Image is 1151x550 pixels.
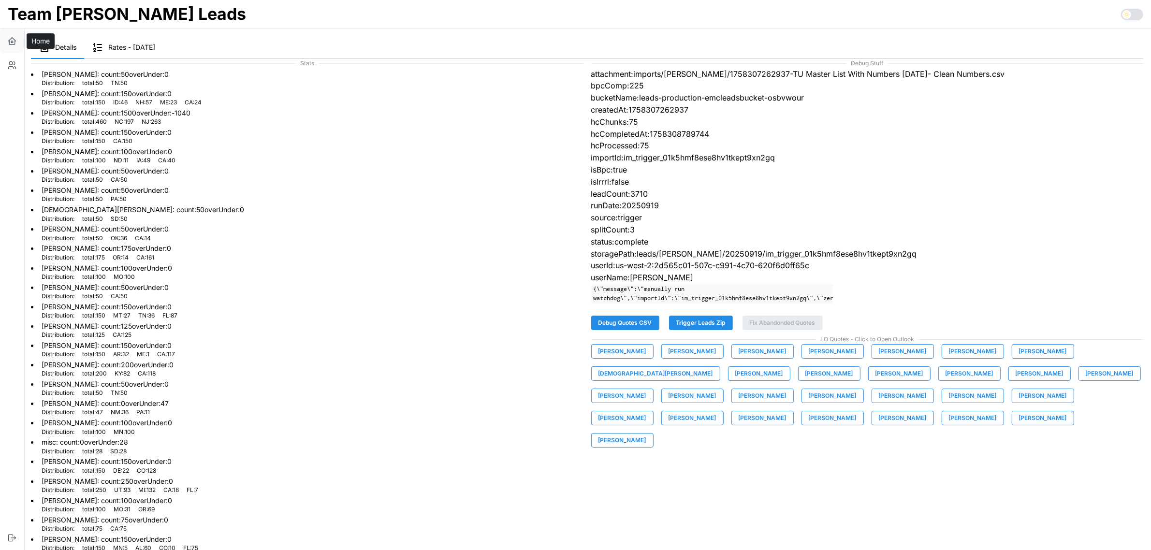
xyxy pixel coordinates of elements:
p: ME : 23 [160,99,177,107]
p: MO : 100 [114,273,135,281]
p: Distribution: [42,525,74,533]
p: [PERSON_NAME] : count: 100 overUnder: 0 [42,418,172,428]
p: total : 125 [82,331,105,339]
span: LO Quotes - Click to Open Outlook [591,335,1144,344]
p: Distribution: [42,486,74,494]
p: Distribution: [42,137,74,145]
p: [PERSON_NAME] : count: 100 overUnder: 0 [42,496,172,506]
p: total : 200 [82,370,107,378]
p: Distribution: [42,195,74,203]
p: CO : 128 [137,467,156,475]
p: userId:us-west-2:2d565c01-507c-c991-4c70-620f6d0ff65c [591,260,1144,272]
p: leadCount:3710 [591,188,1144,200]
button: [PERSON_NAME] [938,366,1001,381]
button: [PERSON_NAME] [591,433,654,448]
span: [PERSON_NAME] [879,411,927,425]
p: total : 50 [82,292,103,301]
p: Distribution: [42,234,74,243]
button: [PERSON_NAME] [728,366,790,381]
p: OR : 69 [138,506,155,514]
p: Distribution: [42,448,74,456]
button: [PERSON_NAME] [942,344,1004,359]
span: [PERSON_NAME] [949,411,997,425]
p: PA : 50 [111,195,127,203]
p: total : 47 [82,408,103,417]
p: Distribution: [42,118,74,126]
p: [PERSON_NAME] : count: 50 overUnder: 0 [42,224,169,234]
span: [PERSON_NAME] [805,367,853,380]
p: userName:[PERSON_NAME] [591,272,1144,284]
p: CA : 118 [138,370,156,378]
span: [PERSON_NAME] [875,367,923,380]
p: [PERSON_NAME] : count: 250 overUnder: 0 [42,477,198,486]
p: NM : 36 [111,408,129,417]
h1: Team [PERSON_NAME] Leads [8,3,246,25]
p: OR : 14 [113,254,129,262]
button: [PERSON_NAME] [1008,366,1071,381]
p: total : 150 [82,99,105,107]
p: total : 50 [82,195,103,203]
p: Distribution: [42,389,74,397]
p: [PERSON_NAME] : count: 125 overUnder: 0 [42,321,172,331]
button: Fix Abandonded Quotes [743,316,823,330]
p: NC : 197 [115,118,134,126]
span: [PERSON_NAME] [739,345,787,358]
span: [PERSON_NAME] [1019,411,1067,425]
button: [PERSON_NAME] [661,344,724,359]
span: [PERSON_NAME] [598,389,646,403]
p: [PERSON_NAME] : count: 0 overUnder: 47 [42,399,169,408]
p: AR : 32 [113,350,129,359]
button: Debug Quotes CSV [591,316,659,330]
p: isBpc:true [591,164,1144,176]
p: CA : 50 [111,176,128,184]
span: [PERSON_NAME] [1086,367,1134,380]
p: SD : 28 [110,448,127,456]
p: [PERSON_NAME] : count: 50 overUnder: 0 [42,166,169,176]
p: total : 50 [82,234,103,243]
span: Rates - [DATE] [108,44,155,51]
p: attachment:imports/[PERSON_NAME]/1758307262937-TU Master List With Numbers [DATE]- Clean Numbers.csv [591,68,1144,80]
span: [PERSON_NAME] [949,389,997,403]
p: total : 150 [82,467,105,475]
p: [PERSON_NAME] : count: 1500 overUnder: -1040 [42,108,190,118]
p: Distribution: [42,350,74,359]
p: [PERSON_NAME] : count: 100 overUnder: 0 [42,263,172,273]
p: total : 175 [82,254,105,262]
button: [PERSON_NAME] [591,344,654,359]
button: [PERSON_NAME] [801,411,864,425]
p: Distribution: [42,428,74,436]
span: Stats [31,59,583,68]
span: [PERSON_NAME] [669,389,716,403]
p: runDate:20250919 [591,200,1144,212]
p: Distribution: [42,215,74,223]
p: IA : 49 [136,157,150,165]
button: [PERSON_NAME] [731,389,794,403]
p: NJ : 263 [142,118,161,126]
button: [PERSON_NAME] [942,411,1004,425]
p: CA : 125 [113,331,131,339]
p: Distribution: [42,408,74,417]
span: [PERSON_NAME] [598,434,646,447]
p: DE : 22 [113,467,129,475]
p: hcCompletedAt:1758308789744 [591,128,1144,140]
p: hcProcessed:75 [591,140,1144,152]
span: Debug Quotes CSV [598,316,652,330]
span: [PERSON_NAME] [739,389,787,403]
p: storagePath:leads/[PERSON_NAME]/20250919/im_trigger_01k5hmf8ese8hv1tkept9xn2gq [591,248,1144,260]
span: Fix Abandonded Quotes [750,316,816,330]
p: bucketName:leads-production-emcleadsbucket-osbvwour [591,92,1144,104]
p: total : 100 [82,506,106,514]
p: total : 50 [82,79,103,87]
p: CA : 24 [185,99,202,107]
span: [DEMOGRAPHIC_DATA][PERSON_NAME] [598,367,713,380]
p: createdAt:1758307262937 [591,104,1144,116]
button: [PERSON_NAME] [872,389,934,403]
p: CA : 161 [136,254,154,262]
p: total : 75 [82,525,102,533]
span: [PERSON_NAME] [1019,345,1067,358]
p: CA : 117 [157,350,175,359]
p: total : 50 [82,176,103,184]
p: bpcComp:225 [591,80,1144,92]
button: [PERSON_NAME] [801,344,864,359]
button: [PERSON_NAME] [801,389,864,403]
